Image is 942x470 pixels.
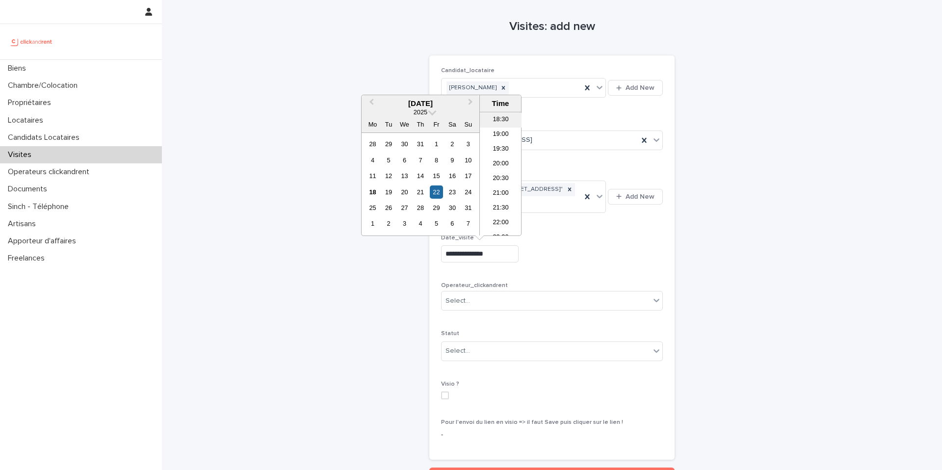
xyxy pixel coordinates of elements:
div: Mo [366,118,379,131]
div: Su [462,118,475,131]
span: Statut [441,331,459,337]
div: Choose Sunday, 17 August 2025 [462,169,475,183]
div: Choose Saturday, 9 August 2025 [445,154,459,167]
p: Locataires [4,116,51,125]
span: Operateur_clickandrent [441,283,508,288]
div: Choose Friday, 8 August 2025 [430,154,443,167]
div: Choose Thursday, 31 July 2025 [414,137,427,151]
div: Choose Saturday, 6 September 2025 [445,217,459,230]
div: Choose Sunday, 3 August 2025 [462,137,475,151]
div: Choose Tuesday, 12 August 2025 [382,169,395,183]
li: 19:30 [480,142,522,157]
div: Choose Monday, 18 August 2025 [366,185,379,199]
div: Choose Saturday, 16 August 2025 [445,169,459,183]
div: Choose Tuesday, 5 August 2025 [382,154,395,167]
div: Choose Friday, 22 August 2025 [430,185,443,199]
div: Select... [445,296,470,306]
div: Choose Monday, 11 August 2025 [366,169,379,183]
div: Choose Friday, 1 August 2025 [430,137,443,151]
div: Choose Tuesday, 26 August 2025 [382,201,395,214]
p: Visites [4,150,39,159]
li: 20:30 [480,172,522,186]
div: Sa [445,118,459,131]
div: Choose Thursday, 7 August 2025 [414,154,427,167]
div: Choose Saturday, 30 August 2025 [445,201,459,214]
li: 22:30 [480,231,522,245]
li: 19:00 [480,128,522,142]
div: Choose Wednesday, 13 August 2025 [398,169,411,183]
p: Apporteur d'affaires [4,236,84,246]
div: Choose Sunday, 7 September 2025 [462,217,475,230]
li: 21:30 [480,201,522,216]
div: Choose Monday, 28 July 2025 [366,137,379,151]
div: Choose Wednesday, 6 August 2025 [398,154,411,167]
div: Choose Sunday, 10 August 2025 [462,154,475,167]
div: Choose Thursday, 4 September 2025 [414,217,427,230]
div: Choose Monday, 25 August 2025 [366,201,379,214]
div: Choose Friday, 5 September 2025 [430,217,443,230]
div: Choose Sunday, 24 August 2025 [462,185,475,199]
div: Choose Monday, 1 September 2025 [366,217,379,230]
p: - [441,430,663,440]
div: Choose Thursday, 14 August 2025 [414,169,427,183]
span: Add New [626,193,654,200]
div: Choose Tuesday, 29 July 2025 [382,137,395,151]
img: UCB0brd3T0yccxBKYDjQ [8,32,55,52]
div: Time [482,99,519,108]
button: Next Month [464,96,479,112]
span: Add New [626,84,654,91]
div: Choose Friday, 15 August 2025 [430,169,443,183]
div: Th [414,118,427,131]
div: [PERSON_NAME] [446,81,498,95]
div: Choose Thursday, 28 August 2025 [414,201,427,214]
li: 18:30 [480,113,522,128]
div: Fr [430,118,443,131]
span: Pour l'envoi du lien en visio => il faut Save puis cliquer sur le lien ! [441,419,623,425]
p: Chambre/Colocation [4,81,85,90]
p: Operateurs clickandrent [4,167,97,177]
p: Propriétaires [4,98,59,107]
div: Choose Monday, 4 August 2025 [366,154,379,167]
div: Select... [445,346,470,356]
h1: Visites: add new [429,20,675,34]
div: We [398,118,411,131]
div: Choose Wednesday, 20 August 2025 [398,185,411,199]
div: Choose Thursday, 21 August 2025 [414,185,427,199]
p: Sinch - Téléphone [4,202,77,211]
div: Choose Wednesday, 27 August 2025 [398,201,411,214]
div: Choose Saturday, 23 August 2025 [445,185,459,199]
span: Candidat_locataire [441,68,495,74]
p: Documents [4,184,55,194]
div: Choose Friday, 29 August 2025 [430,201,443,214]
div: Choose Wednesday, 3 September 2025 [398,217,411,230]
p: Candidats Locataires [4,133,87,142]
div: Choose Tuesday, 2 September 2025 [382,217,395,230]
span: 2025 [414,108,427,116]
div: Tu [382,118,395,131]
div: Choose Tuesday, 19 August 2025 [382,185,395,199]
li: 20:00 [480,157,522,172]
p: Biens [4,64,34,73]
p: Artisans [4,219,44,229]
p: Freelances [4,254,52,263]
div: Choose Saturday, 2 August 2025 [445,137,459,151]
div: [DATE] [362,99,479,108]
li: 22:00 [480,216,522,231]
div: Choose Sunday, 31 August 2025 [462,201,475,214]
span: Visio ? [441,381,459,387]
li: 21:00 [480,186,522,201]
button: Add New [608,80,663,96]
div: month 2025-08 [365,136,476,232]
div: Choose Wednesday, 30 July 2025 [398,137,411,151]
button: Add New [608,189,663,205]
button: Previous Month [363,96,378,112]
